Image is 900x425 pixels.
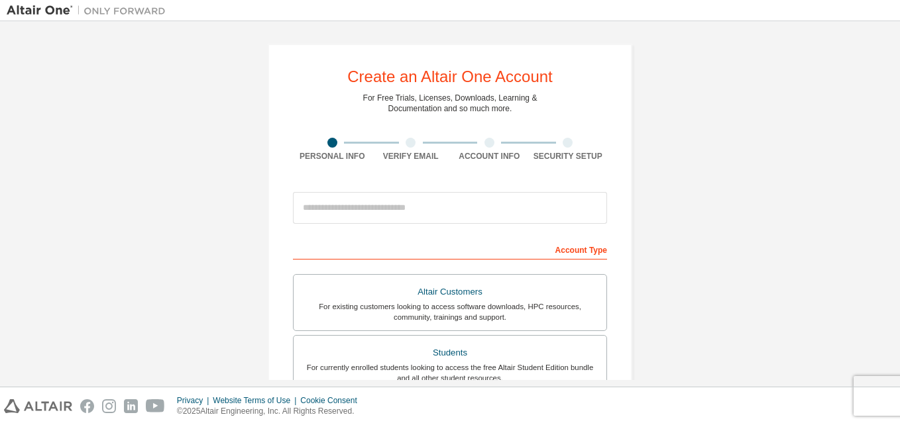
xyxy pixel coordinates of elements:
[300,395,365,406] div: Cookie Consent
[4,399,72,413] img: altair_logo.svg
[302,344,598,362] div: Students
[102,399,116,413] img: instagram.svg
[347,69,553,85] div: Create an Altair One Account
[293,238,607,260] div: Account Type
[80,399,94,413] img: facebook.svg
[7,4,172,17] img: Altair One
[293,151,372,162] div: Personal Info
[529,151,608,162] div: Security Setup
[450,151,529,162] div: Account Info
[302,283,598,301] div: Altair Customers
[213,395,300,406] div: Website Terms of Use
[124,399,138,413] img: linkedin.svg
[177,406,365,417] p: © 2025 Altair Engineering, Inc. All Rights Reserved.
[146,399,165,413] img: youtube.svg
[302,301,598,322] div: For existing customers looking to access software downloads, HPC resources, community, trainings ...
[372,151,451,162] div: Verify Email
[363,93,537,114] div: For Free Trials, Licenses, Downloads, Learning & Documentation and so much more.
[302,362,598,383] div: For currently enrolled students looking to access the free Altair Student Edition bundle and all ...
[177,395,213,406] div: Privacy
